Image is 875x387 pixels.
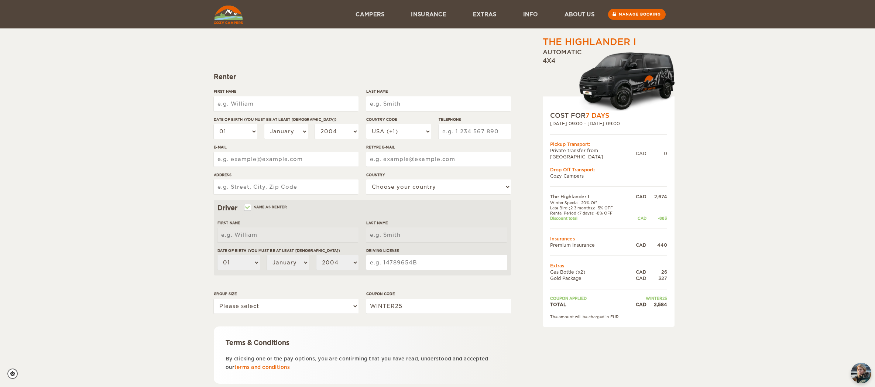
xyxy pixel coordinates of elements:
[366,248,507,253] label: Driving License
[550,112,667,120] div: COST FOR
[7,369,23,379] a: Cookie settings
[439,124,511,139] input: e.g. 1 234 567 890
[550,269,628,275] td: Gas Bottle (x2)
[646,216,667,221] div: -883
[550,301,628,308] td: TOTAL
[214,179,358,194] input: e.g. Street, City, Zip Code
[851,363,871,383] button: chat-button
[550,242,628,248] td: Premium Insurance
[245,206,250,210] input: Same as renter
[646,242,667,248] div: 440
[550,147,636,160] td: Private transfer from [GEOGRAPHIC_DATA]
[550,263,667,269] td: Extras
[851,363,871,383] img: Freyja at Cozy Campers
[366,220,507,226] label: Last Name
[543,49,675,112] div: Automatic 4x4
[572,51,675,111] img: Cozy-3.png
[550,296,628,301] td: Coupon applied
[366,227,507,242] input: e.g. Smith
[366,152,511,167] input: e.g. example@example.com
[550,200,628,205] td: Winter Special -20% Off
[628,269,646,275] div: CAD
[628,275,646,282] div: CAD
[366,89,511,94] label: Last Name
[366,291,511,297] label: Coupon code
[439,117,511,122] label: Telephone
[628,296,667,301] td: WINTER25
[234,364,290,370] a: terms and conditions
[366,144,511,150] label: Retype E-mail
[214,117,358,122] label: Date of birth (You must be at least [DEMOGRAPHIC_DATA])
[366,172,511,178] label: Country
[550,205,628,210] td: Late Bird (2-3 months): -5% OFF
[550,314,667,319] div: The amount will be charged in EUR
[214,96,358,111] input: e.g. William
[217,220,358,226] label: First Name
[646,275,667,282] div: 327
[628,242,646,248] div: CAD
[646,194,667,200] div: 2,674
[550,120,667,127] div: [DATE] 09:00 - [DATE] 09:00
[550,275,628,282] td: Gold Package
[646,269,667,275] div: 26
[550,173,667,179] td: Cozy Campers
[366,117,431,122] label: Country Code
[245,203,287,210] label: Same as renter
[628,194,646,200] div: CAD
[226,338,499,347] div: Terms & Conditions
[214,6,243,24] img: Cozy Campers
[628,216,646,221] div: CAD
[214,72,511,81] div: Renter
[550,210,628,216] td: Rental Period (7 days): -8% OFF
[646,151,667,157] div: 0
[214,152,358,167] input: e.g. example@example.com
[550,194,628,200] td: The Highlander I
[636,151,646,157] div: CAD
[217,248,358,253] label: Date of birth (You must be at least [DEMOGRAPHIC_DATA])
[214,172,358,178] label: Address
[214,144,358,150] label: E-mail
[550,167,667,173] div: Drop Off Transport:
[550,141,667,147] div: Pickup Transport:
[217,227,358,242] input: e.g. William
[214,291,358,297] label: Group size
[543,36,636,48] div: The Highlander I
[217,203,507,212] div: Driver
[550,216,628,221] td: Discount total
[608,9,666,20] a: Manage booking
[550,236,667,242] td: Insurances
[586,112,609,120] span: 7 Days
[366,96,511,111] input: e.g. Smith
[646,301,667,308] div: 2,584
[214,89,358,94] label: First Name
[628,301,646,308] div: CAD
[226,355,499,372] p: By clicking one of the pay options, you are confirming that you have read, understood and accepte...
[366,255,507,270] input: e.g. 14789654B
